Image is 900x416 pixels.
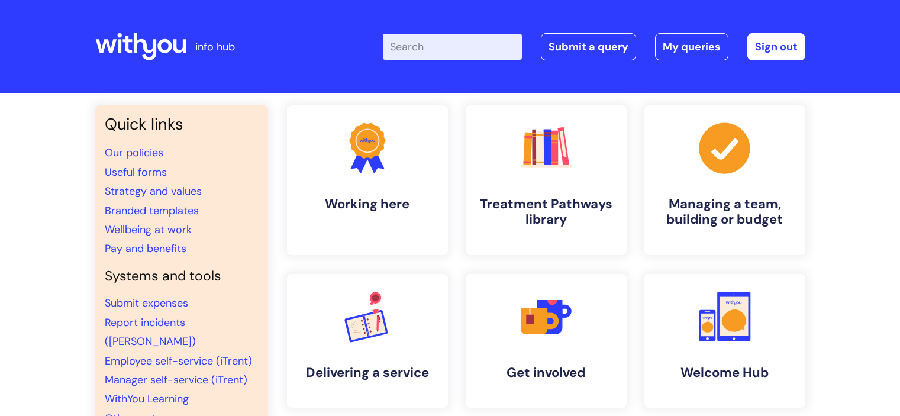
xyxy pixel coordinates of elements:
[105,241,186,256] a: Pay and benefits
[654,365,796,380] h4: Welcome Hub
[655,33,728,60] a: My queries
[105,373,247,387] a: Manager self-service (iTrent)
[644,105,805,255] a: Managing a team, building or budget
[287,105,448,255] a: Working here
[541,33,636,60] a: Submit a query
[105,146,163,160] a: Our policies
[466,274,627,408] a: Get involved
[105,296,188,310] a: Submit expenses
[296,196,438,212] h4: Working here
[105,165,167,179] a: Useful forms
[105,184,202,198] a: Strategy and values
[105,268,259,285] h4: Systems and tools
[105,392,189,406] a: WithYou Learning
[654,196,796,228] h4: Managing a team, building or budget
[644,274,805,408] a: Welcome Hub
[105,354,252,368] a: Employee self-service (iTrent)
[105,204,199,218] a: Branded templates
[475,365,617,380] h4: Get involved
[287,274,448,408] a: Delivering a service
[195,37,235,56] p: info hub
[105,315,196,349] a: Report incidents ([PERSON_NAME])
[475,196,617,228] h4: Treatment Pathways library
[466,105,627,255] a: Treatment Pathways library
[383,33,805,60] div: | -
[105,222,192,237] a: Wellbeing at work
[296,365,438,380] h4: Delivering a service
[105,115,259,134] h3: Quick links
[747,33,805,60] a: Sign out
[383,34,522,60] input: Search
